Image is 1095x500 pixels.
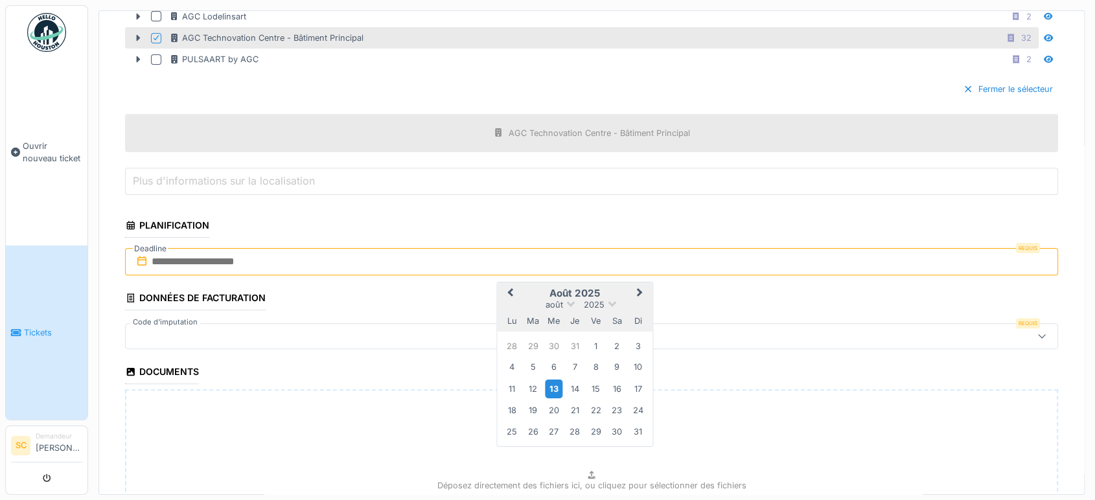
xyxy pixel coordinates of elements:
li: SC [11,436,30,455]
p: Déposez directement des fichiers ici, ou cliquez pour sélectionner des fichiers [437,479,746,492]
div: PULSAART by AGC [169,53,259,65]
button: Next Month [630,284,651,304]
div: Données de facturation [125,288,266,310]
div: Choose vendredi 8 août 2025 [587,358,605,376]
span: août [546,300,563,310]
div: Choose lundi 11 août 2025 [503,380,520,397]
div: Choose mardi 26 août 2025 [524,422,542,440]
label: Plus d'informations sur la localisation [130,173,317,188]
div: Choose dimanche 10 août 2025 [629,358,647,376]
div: Documents [125,362,199,384]
div: Month août, 2025 [501,335,649,442]
div: 2 [1026,53,1032,65]
div: vendredi [587,312,605,329]
div: Requis [1016,243,1040,253]
div: mardi [524,312,542,329]
div: Choose samedi 2 août 2025 [608,337,626,354]
button: Previous Month [498,284,519,304]
div: Choose jeudi 7 août 2025 [566,358,584,376]
div: AGC Technovation Centre - Bâtiment Principal [509,127,690,139]
label: Deadline [133,242,168,256]
label: Code d'imputation [130,317,200,328]
div: lundi [503,312,520,329]
span: Tickets [24,326,82,339]
div: 2 [1026,10,1032,23]
div: Choose lundi 18 août 2025 [503,402,520,419]
div: Choose mercredi 30 juillet 2025 [545,337,562,354]
div: Requis [1016,318,1040,328]
div: Choose mercredi 13 août 2025 [545,379,562,398]
img: Badge_color-CXgf-gQk.svg [27,13,66,52]
div: Choose lundi 25 août 2025 [503,422,520,440]
div: Choose samedi 23 août 2025 [608,402,626,419]
div: Choose vendredi 22 août 2025 [587,402,605,419]
div: Demandeur [36,431,82,441]
div: Choose lundi 4 août 2025 [503,358,520,376]
div: Choose lundi 28 juillet 2025 [503,337,520,354]
div: Choose jeudi 31 juillet 2025 [566,337,584,354]
div: Choose vendredi 15 août 2025 [587,380,605,397]
div: Choose mercredi 20 août 2025 [545,402,562,419]
div: Choose vendredi 1 août 2025 [587,337,605,354]
li: [PERSON_NAME] [36,431,82,459]
div: Choose mardi 12 août 2025 [524,380,542,397]
div: AGC Technovation Centre - Bâtiment Principal [169,32,363,44]
div: AGC Lodelinsart [169,10,246,23]
div: Choose dimanche 3 août 2025 [629,337,647,354]
span: 2025 [584,300,605,310]
div: Planification [125,216,209,238]
div: Choose dimanche 31 août 2025 [629,422,647,440]
div: Choose samedi 30 août 2025 [608,422,626,440]
a: Tickets [6,245,87,420]
div: dimanche [629,312,647,329]
div: Fermer le sélecteur [958,80,1058,98]
h2: août 2025 [497,288,652,299]
div: Choose jeudi 28 août 2025 [566,422,584,440]
div: Choose jeudi 14 août 2025 [566,380,584,397]
div: samedi [608,312,626,329]
div: mercredi [545,312,562,329]
div: Choose dimanche 24 août 2025 [629,402,647,419]
a: SC Demandeur[PERSON_NAME] [11,431,82,462]
div: Choose mardi 19 août 2025 [524,402,542,419]
div: Choose jeudi 21 août 2025 [566,402,584,419]
div: Choose mercredi 27 août 2025 [545,422,562,440]
div: Choose mardi 29 juillet 2025 [524,337,542,354]
div: Choose vendredi 29 août 2025 [587,422,605,440]
div: Choose samedi 16 août 2025 [608,380,626,397]
div: Choose samedi 9 août 2025 [608,358,626,376]
div: 32 [1021,32,1032,44]
div: Choose mardi 5 août 2025 [524,358,542,376]
div: Choose mercredi 6 août 2025 [545,358,562,376]
a: Ouvrir nouveau ticket [6,59,87,245]
div: Choose dimanche 17 août 2025 [629,380,647,397]
span: Ouvrir nouveau ticket [23,140,82,165]
div: jeudi [566,312,584,329]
